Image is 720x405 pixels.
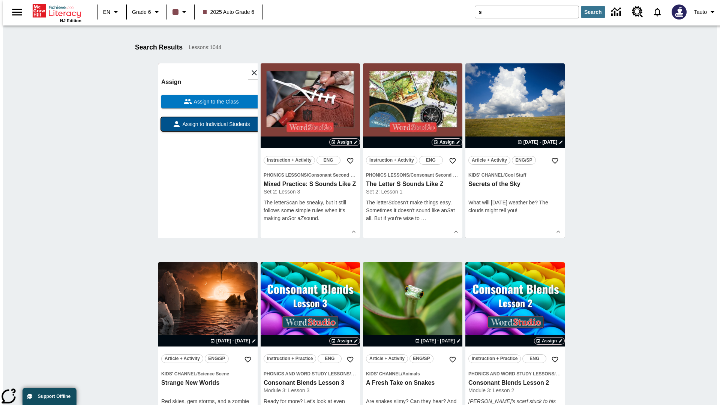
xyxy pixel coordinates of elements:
span: [DATE] - [DATE] [216,337,250,344]
span: ENG [426,156,436,164]
span: Consonant Blends [556,371,595,376]
button: Grade: Grade 6, Select a grade [129,5,164,19]
button: Assign Choose Dates [329,138,360,146]
span: Animals [402,371,420,376]
span: Instruction + Practice [472,355,517,363]
span: / [196,371,198,376]
span: Phonics and Word Study Lessons [264,371,349,376]
span: [DATE] - [DATE] [421,337,455,344]
span: Phonics and Word Study Lessons [468,371,554,376]
span: … [421,215,426,221]
span: Topic: Kids' Channel/Science Scene [161,370,255,378]
h1: Search Results [135,43,183,51]
button: Class color is dark brown. Change class color [169,5,192,19]
span: ENG [325,355,334,363]
span: Kids' Channel [366,371,401,376]
span: ENG [324,156,333,164]
span: Topic: Phonics and Word Study Lessons/Consonant Blends [468,370,562,378]
span: Topic: Phonics Lessons/Consonant Second Sounds [366,171,459,179]
h3: Strange New Worlds [161,379,255,387]
button: Add to Favorites [343,154,357,168]
span: 2025 Auto Grade 6 [203,8,255,16]
span: ENG [529,355,539,363]
button: Show Details [348,226,359,237]
button: Close [248,66,261,79]
span: Assign [439,139,454,145]
button: Show Details [553,226,564,237]
button: ENG [316,156,340,165]
span: Support Offline [38,394,70,399]
span: [DATE] - [DATE] [523,139,557,145]
button: Assign Choose Dates [534,337,565,345]
div: Home [33,3,81,23]
span: Instruction + Activity [369,156,414,164]
a: Resource Center, Will open in new tab [627,2,648,22]
span: Consonant Blends [351,371,391,376]
span: / [554,370,561,376]
button: ENG [522,354,546,363]
button: ENG/SP [512,156,536,165]
span: Assign [337,139,352,145]
button: Aug 24 - Aug 24 Choose Dates [209,337,258,344]
div: lesson details [158,63,258,238]
button: Instruction + Activity [264,156,315,165]
em: S [288,215,291,221]
h3: Consonant Blends Lesson 3 [264,379,357,387]
p: The letter doesn't make things easy. Sometimes it doesn't sound like an at all. But if you're wis... [366,199,459,222]
button: Add to Favorites [548,353,562,366]
a: Data Center [607,2,627,22]
em: S [447,207,450,213]
button: Assign Choose Dates [432,138,462,146]
span: Science Scene [198,371,229,376]
h3: Consonant Blends Lesson 2 [468,379,562,387]
span: Tauto [694,8,707,16]
span: Topic: Kids' Channel/Cool Stuff [468,171,562,179]
span: Instruction + Practice [267,355,313,363]
button: ENG/SP [409,354,433,363]
span: Phonics Lessons [366,172,409,178]
button: Assign to Individual Students [161,117,261,131]
span: Kids' Channel [468,172,504,178]
span: / [409,172,410,178]
span: EN [103,8,110,16]
span: Assign [337,337,352,344]
button: ENG [419,156,443,165]
button: Article + Activity [468,156,510,165]
h3: Secrets of the Sky [468,180,562,188]
button: Add to Favorites [241,353,255,366]
button: Instruction + Practice [468,354,521,363]
em: S [286,199,289,205]
span: Grade 6 [132,8,151,16]
em: S [388,199,391,205]
button: Add to Favorites [446,154,459,168]
span: ENG/SP [208,355,225,363]
button: Support Offline [22,388,76,405]
button: Search [581,6,605,18]
span: / [504,172,505,178]
p: What will [DATE] weather be? The clouds might tell you! [468,199,562,214]
button: Select a new avatar [667,2,691,22]
span: / [307,172,308,178]
span: Lessons : 1044 [189,43,221,51]
span: Consonant Second Sounds [411,172,469,178]
button: Add to Favorites [446,353,459,366]
button: Instruction + Practice [264,354,316,363]
span: NJ Edition [60,18,81,23]
button: Assign Choose Dates [329,337,360,345]
span: Kids' Channel [161,371,196,376]
button: ENG/SP [205,354,229,363]
div: lesson details [363,63,462,238]
button: Profile/Settings [691,5,720,19]
button: Aug 26 - Aug 26 Choose Dates [414,337,462,344]
span: Topic: Phonics Lessons/Consonant Second Sounds [264,171,357,179]
button: Assign to the Class [161,95,261,108]
span: Cool Stuff [505,172,526,178]
input: search field [475,6,579,18]
h3: The Letter S Sounds Like Z [366,180,459,188]
span: ENG/SP [413,355,430,363]
span: Article + Activity [165,355,200,363]
a: Home [33,3,81,18]
button: Aug 22 - Aug 22 Choose Dates [516,139,565,145]
span: Assign [542,337,557,344]
span: Instruction + Activity [267,156,312,164]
